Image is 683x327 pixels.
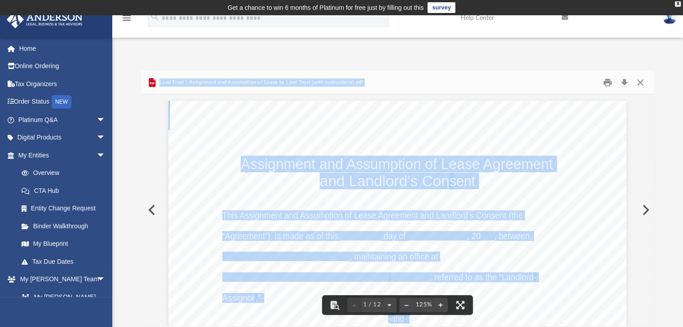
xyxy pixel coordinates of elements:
[404,314,407,323] span: -
[222,273,388,282] span: _____________________________________
[13,182,119,200] a: CTA Hub
[141,94,655,326] div: File preview
[141,197,161,222] button: Previous File
[362,295,383,315] button: 1 / 12
[6,129,119,147] a: Digital Productsarrow_drop_down
[6,270,115,288] a: My [PERSON_NAME] Teamarrow_drop_down
[97,111,115,129] span: arrow_drop_down
[97,270,115,289] span: arrow_drop_down
[6,39,119,57] a: Home
[6,111,119,129] a: Platinum Q&Aarrow_drop_down
[13,235,115,253] a: My Blueprint
[427,2,455,13] a: survey
[632,75,648,89] button: Close
[121,17,132,23] a: menu
[121,13,132,23] i: menu
[13,200,119,218] a: Entity Change Request
[13,288,110,317] a: My [PERSON_NAME] Team
[6,57,119,75] a: Online Ordering
[399,295,414,315] button: Zoom out
[222,293,255,302] span: Assignor
[635,197,655,222] button: Next File
[617,75,633,89] button: Download
[320,174,449,188] span: and Landlord’s Con
[6,93,119,111] a: Order StatusNEW
[52,95,71,109] div: NEW
[325,295,345,315] button: Toggle findbar
[222,231,532,240] span: “Agreement”), is made as of this _________ day of _____________, 20___, between,
[450,295,470,315] button: Enter fullscreen
[449,174,475,188] span: sent
[13,217,119,235] a: Binder Walkthrough
[6,75,119,93] a: Tax Organizers
[675,1,681,7] div: close
[158,78,363,87] span: Land Trust - Assignment and Assumption of Lease to Land Trust (with instructions).pdf
[222,252,438,261] span: ____________________________, maintaining an office at
[391,314,404,323] span: and
[533,273,537,282] span: -
[599,75,617,89] button: Print
[433,295,448,315] button: Zoom in
[141,94,655,326] div: Document Viewer
[222,211,523,220] span: This Assignment and Assumption of Lease Agreement and Landlord’s Consent (the
[6,146,119,164] a: My Entitiesarrow_drop_down
[13,164,119,182] a: Overview
[97,129,115,147] span: arrow_drop_down
[388,314,391,323] span: -
[13,253,119,270] a: Tax Due Dates
[228,2,424,13] div: Get a chance to win 6 months of Platinum for free just by filling out this
[414,302,433,308] div: Current zoom level
[150,12,160,22] i: search
[382,295,397,315] button: Next page
[97,146,115,165] span: arrow_drop_down
[241,157,553,171] span: Assignment and Assumption of Lease Agreement
[362,302,383,308] span: 1 / 12
[141,71,655,326] div: Preview
[663,11,676,24] img: User Pic
[255,293,261,302] span: ,”
[389,273,533,282] span: _________, referred to as the “Landlord
[4,11,85,28] img: Anderson Advisors Platinum Portal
